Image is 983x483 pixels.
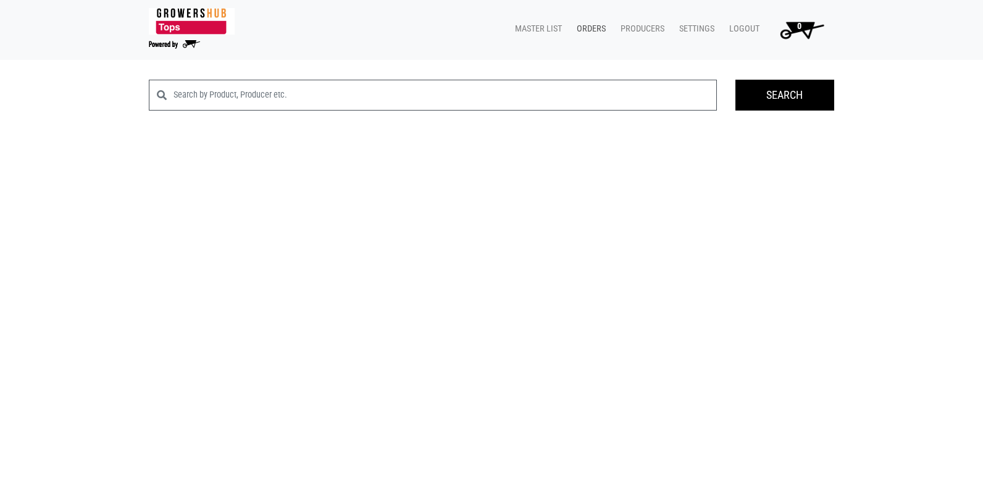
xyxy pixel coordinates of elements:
[611,17,669,41] a: Producers
[174,80,717,111] input: Search by Product, Producer etc.
[735,80,834,111] input: Search
[505,17,567,41] a: Master List
[149,40,200,49] img: Powered by Big Wheelbarrow
[719,17,764,41] a: Logout
[149,8,235,35] img: 279edf242af8f9d49a69d9d2afa010fb.png
[567,17,611,41] a: Orders
[797,21,801,31] span: 0
[764,17,834,42] a: 0
[774,17,829,42] img: Cart
[669,17,719,41] a: Settings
